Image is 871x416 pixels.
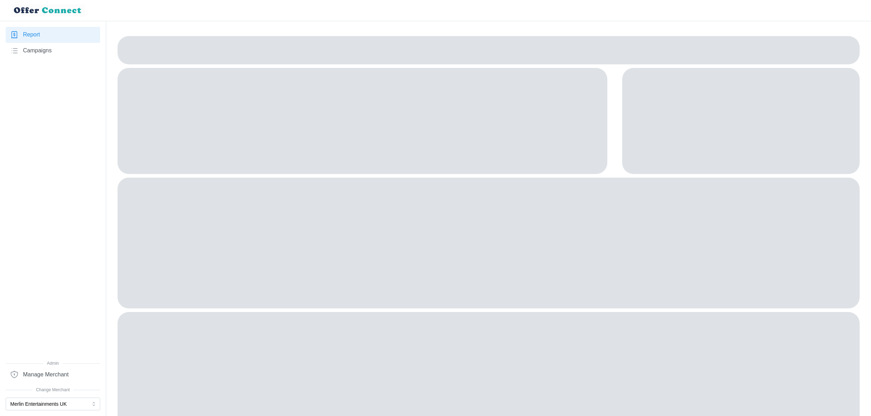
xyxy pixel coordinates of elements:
a: Manage Merchant [6,366,100,382]
img: loyalBe Logo [11,4,85,17]
a: Campaigns [6,43,100,59]
span: Change Merchant [6,387,100,393]
span: Report [23,30,40,39]
a: Report [6,27,100,43]
button: Merlin Entertainments UK [6,398,100,410]
span: Admin [6,360,100,367]
span: Campaigns [23,46,52,55]
span: Manage Merchant [23,370,69,379]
